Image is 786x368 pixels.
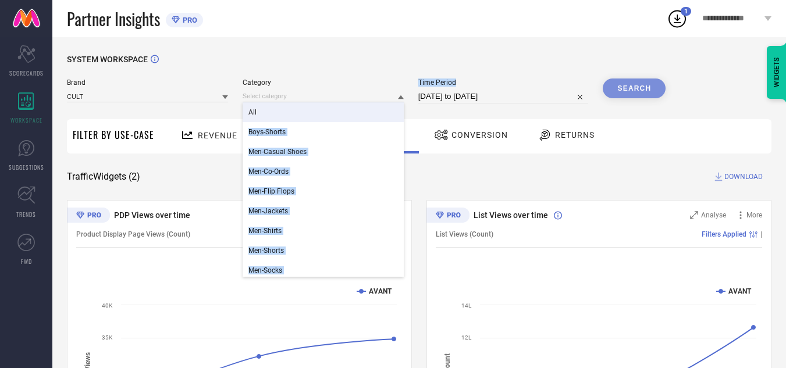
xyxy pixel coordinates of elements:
span: FWD [21,257,32,266]
span: TRENDS [16,210,36,219]
span: Filter By Use-Case [73,128,154,142]
span: More [746,211,762,219]
span: Returns [555,130,595,140]
span: Boys-Shorts [248,128,286,136]
span: 1 [684,8,688,15]
div: Boys-Shorts [243,122,404,142]
span: Product Display Page Views (Count) [76,230,190,238]
input: Select category [243,90,404,102]
div: All [243,102,404,122]
span: Men-Shirts [248,227,282,235]
span: Men-Flip Flops [248,187,294,195]
span: Men-Jackets [248,207,288,215]
div: Premium [426,208,470,225]
span: Men-Shorts [248,246,284,255]
span: Time Period [418,78,589,87]
text: 40K [102,302,113,309]
span: Analyse [701,211,726,219]
div: Men-Shorts [243,241,404,260]
div: Men-Casual Shoes [243,142,404,162]
span: SUGGESTIONS [9,163,44,172]
span: Men-Socks [248,266,282,274]
div: Men-Jackets [243,201,404,221]
span: SCORECARDS [9,69,44,77]
div: Men-Shirts [243,221,404,241]
input: Select time period [418,90,589,103]
text: AVANT [369,287,392,295]
span: List Views over time [474,210,548,220]
span: Category [243,78,404,87]
span: Brand [67,78,228,87]
span: SYSTEM WORKSPACE [67,55,148,64]
span: PDP Views over time [114,210,190,220]
text: AVANT [728,287,752,295]
span: Men-Casual Shoes [248,148,307,156]
text: 35K [102,334,113,341]
span: All [248,108,257,116]
text: 12L [461,334,472,341]
span: PRO [180,16,197,24]
div: Men-Flip Flops [243,181,404,201]
span: Partner Insights [67,7,160,31]
div: Open download list [667,8,688,29]
div: Men-Co-Ords [243,162,404,181]
span: WORKSPACE [10,116,42,124]
span: Men-Co-Ords [248,167,289,176]
svg: Zoom [690,211,698,219]
div: Premium [67,208,110,225]
span: Revenue [198,131,237,140]
span: Conversion [451,130,508,140]
text: 14L [461,302,472,309]
span: List Views (Count) [436,230,493,238]
span: | [760,230,762,238]
span: DOWNLOAD [724,171,763,183]
span: Traffic Widgets ( 2 ) [67,171,140,183]
div: Men-Socks [243,260,404,280]
span: Filters Applied [702,230,746,238]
